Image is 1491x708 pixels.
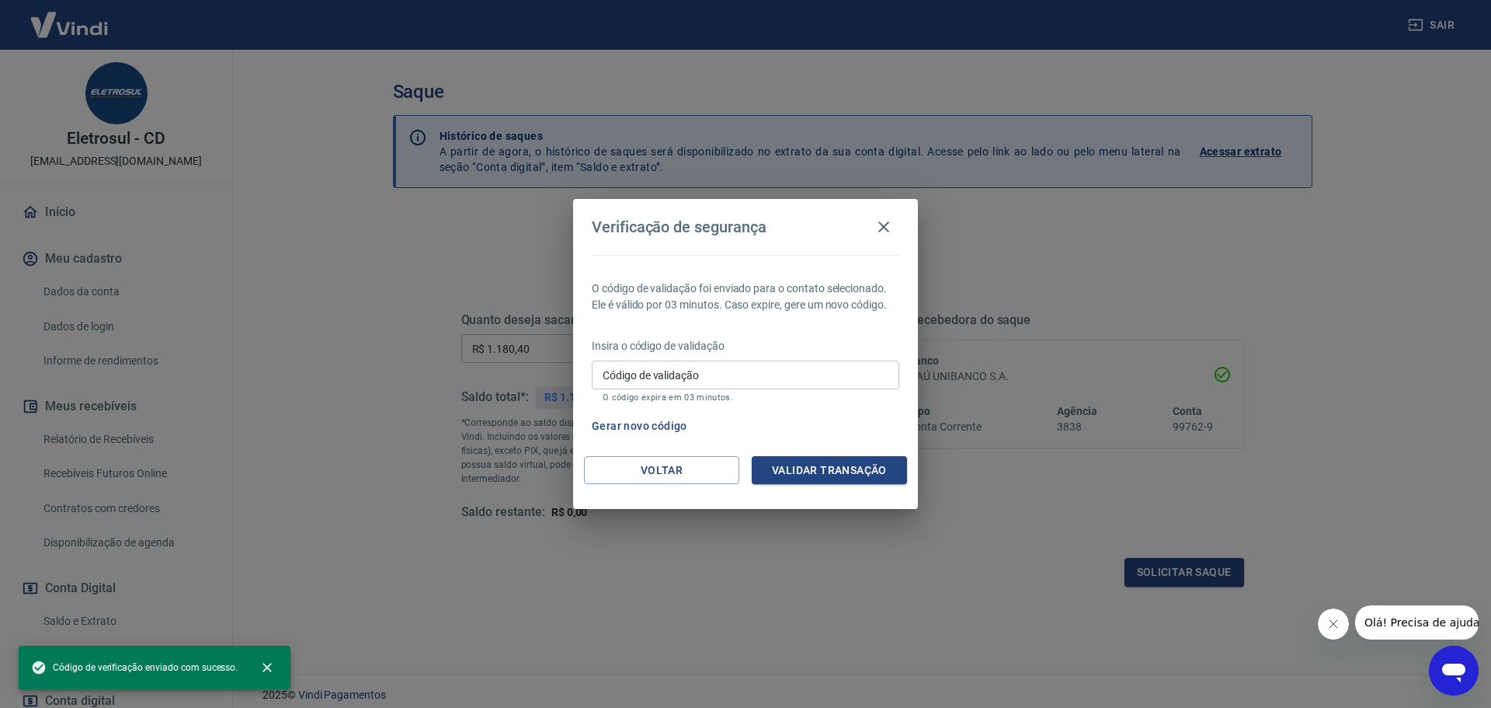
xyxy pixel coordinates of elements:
[1429,646,1479,696] iframe: Botão para abrir a janela de mensagens
[1318,609,1349,640] iframe: Fechar mensagem
[250,650,284,685] button: close
[603,392,888,403] p: O código expira em 03 minutos.
[592,281,899,313] p: O código de validação foi enviado para o contato selecionado. Ele é válido por 03 minutos. Caso e...
[9,11,130,23] span: Olá! Precisa de ajuda?
[586,412,693,441] button: Gerar novo código
[592,218,766,236] h4: Verificação de segurança
[31,660,238,675] span: Código de verificação enviado com sucesso.
[592,338,899,354] p: Insira o código de validação
[584,456,739,485] button: Voltar
[752,456,907,485] button: Validar transação
[1355,605,1479,640] iframe: Mensagem da empresa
